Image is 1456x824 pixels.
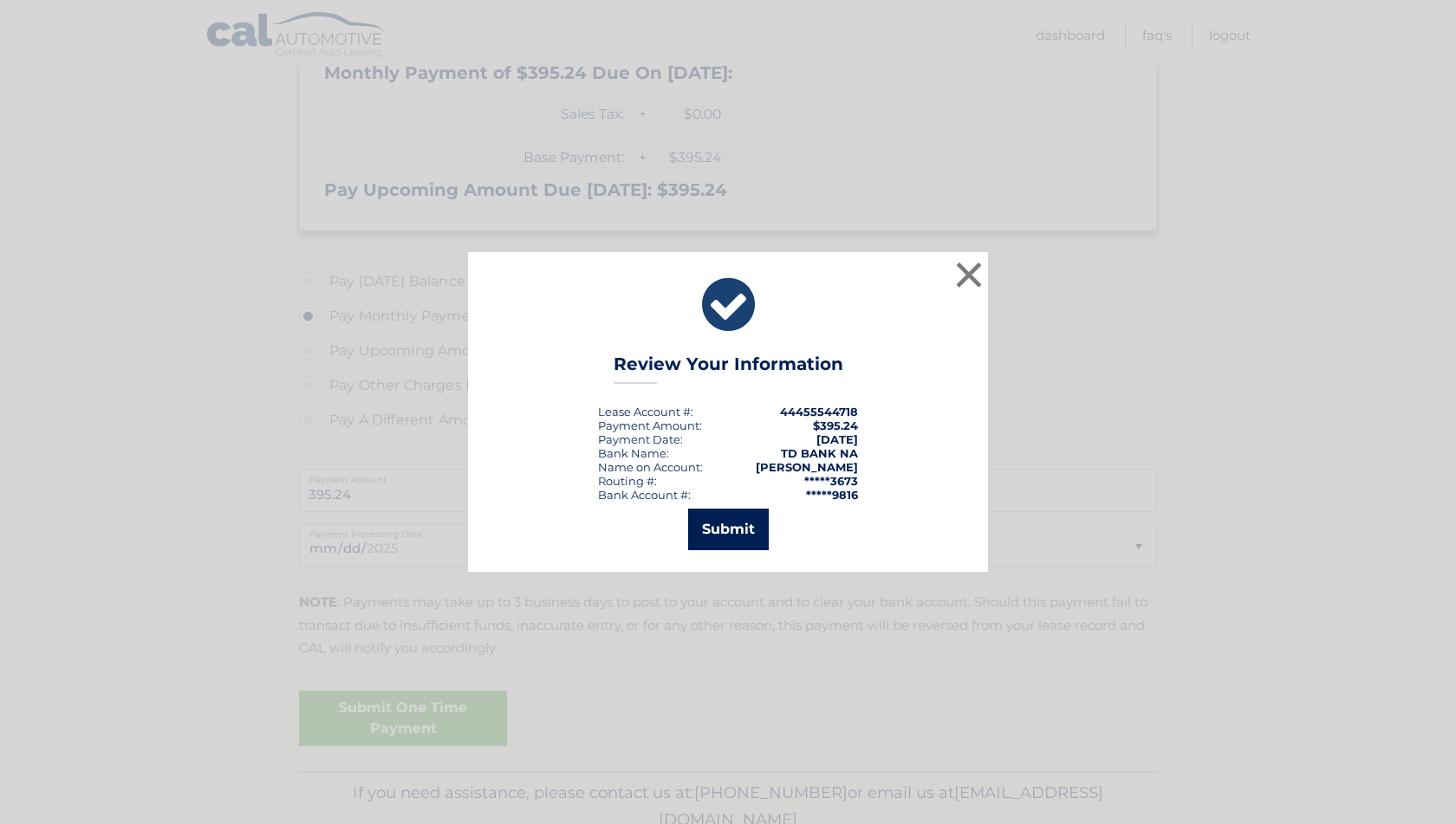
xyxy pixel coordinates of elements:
span: $395.24 [813,418,858,432]
strong: TD BANK NA [781,446,858,460]
div: Name on Account: [598,460,703,474]
button: Submit [688,509,769,550]
button: × [952,257,986,292]
div: Payment Amount: [598,418,702,432]
div: Bank Account #: [598,488,691,502]
div: Routing #: [598,474,657,488]
h3: Review Your Information [614,354,843,384]
strong: 44455544718 [780,405,858,418]
span: [DATE] [816,432,858,446]
div: Lease Account #: [598,405,693,418]
span: Payment Date [598,432,680,446]
div: : [598,432,683,446]
div: Bank Name: [598,446,669,460]
strong: [PERSON_NAME] [756,460,858,474]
